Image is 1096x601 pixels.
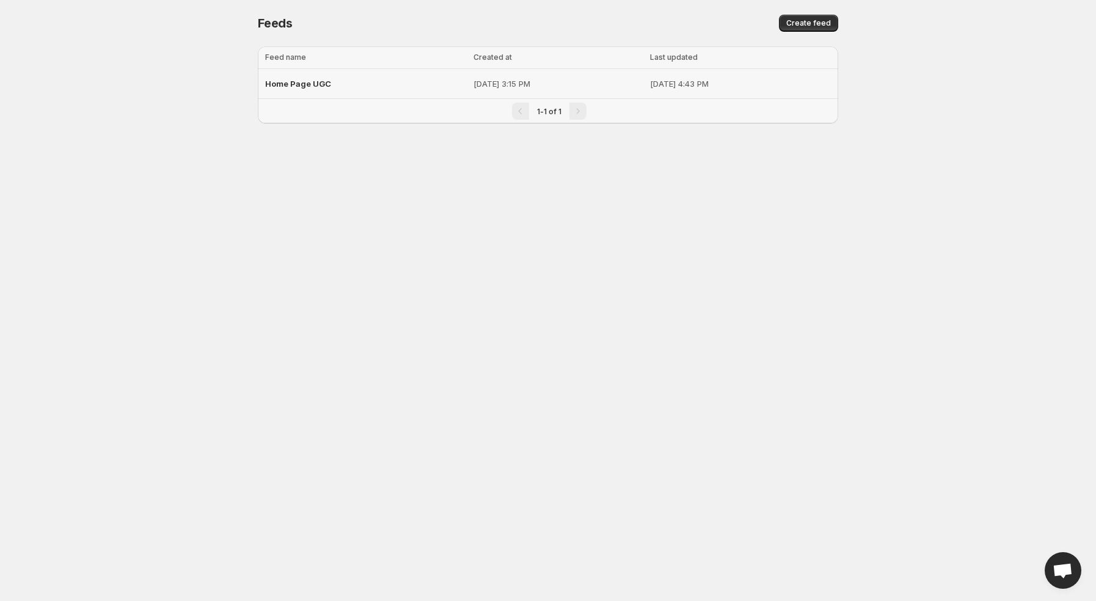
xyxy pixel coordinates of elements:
[258,98,838,123] nav: Pagination
[265,53,306,62] span: Feed name
[473,53,512,62] span: Created at
[258,16,293,31] span: Feeds
[650,78,831,90] p: [DATE] 4:43 PM
[779,15,838,32] button: Create feed
[537,107,561,116] span: 1-1 of 1
[650,53,698,62] span: Last updated
[1045,552,1081,589] a: Open chat
[786,18,831,28] span: Create feed
[473,78,643,90] p: [DATE] 3:15 PM
[265,79,331,89] span: Home Page UGC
